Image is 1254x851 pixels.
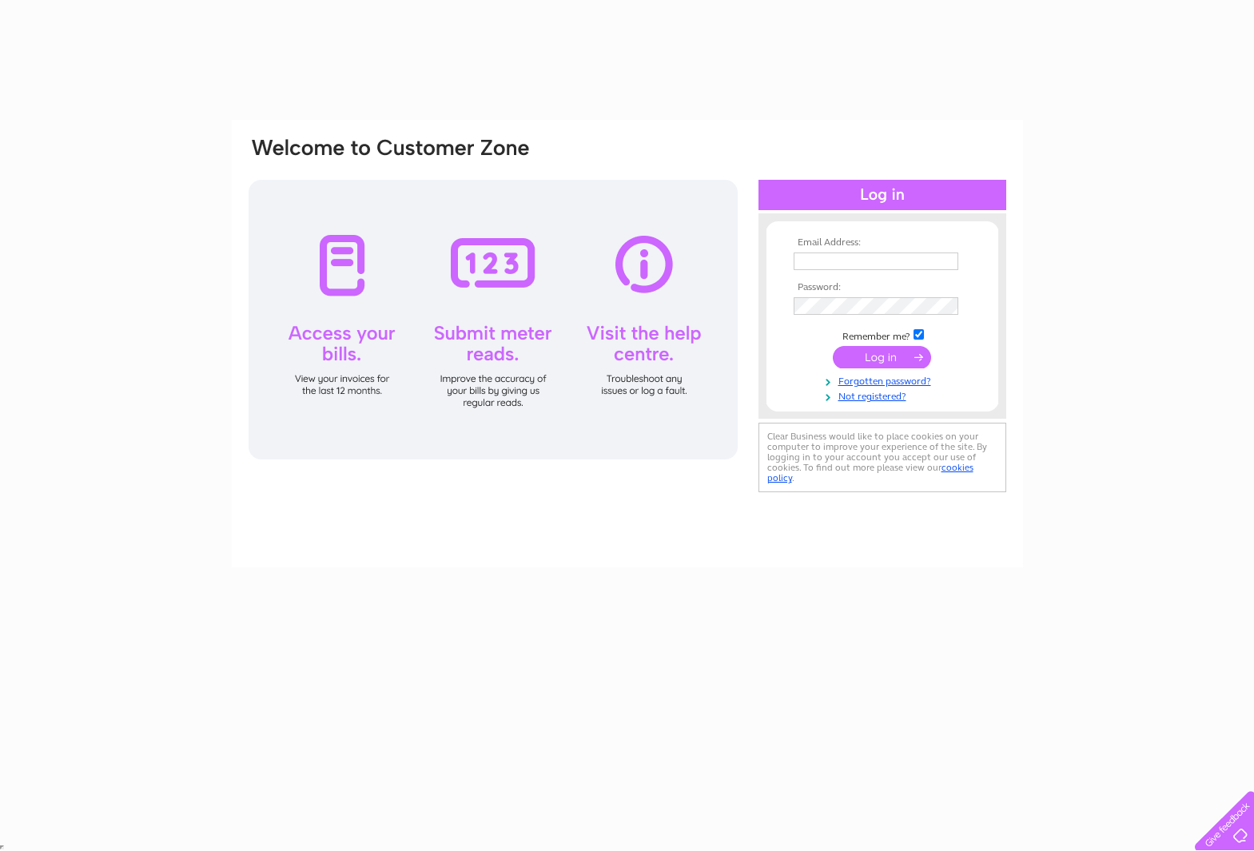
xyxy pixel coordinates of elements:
div: Clear Business would like to place cookies on your computer to improve your experience of the sit... [758,423,1006,492]
a: Not registered? [794,388,975,403]
a: Forgotten password? [794,372,975,388]
td: Remember me? [790,327,975,343]
th: Password: [790,282,975,293]
a: cookies policy [767,462,973,483]
th: Email Address: [790,237,975,249]
input: Submit [833,346,931,368]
